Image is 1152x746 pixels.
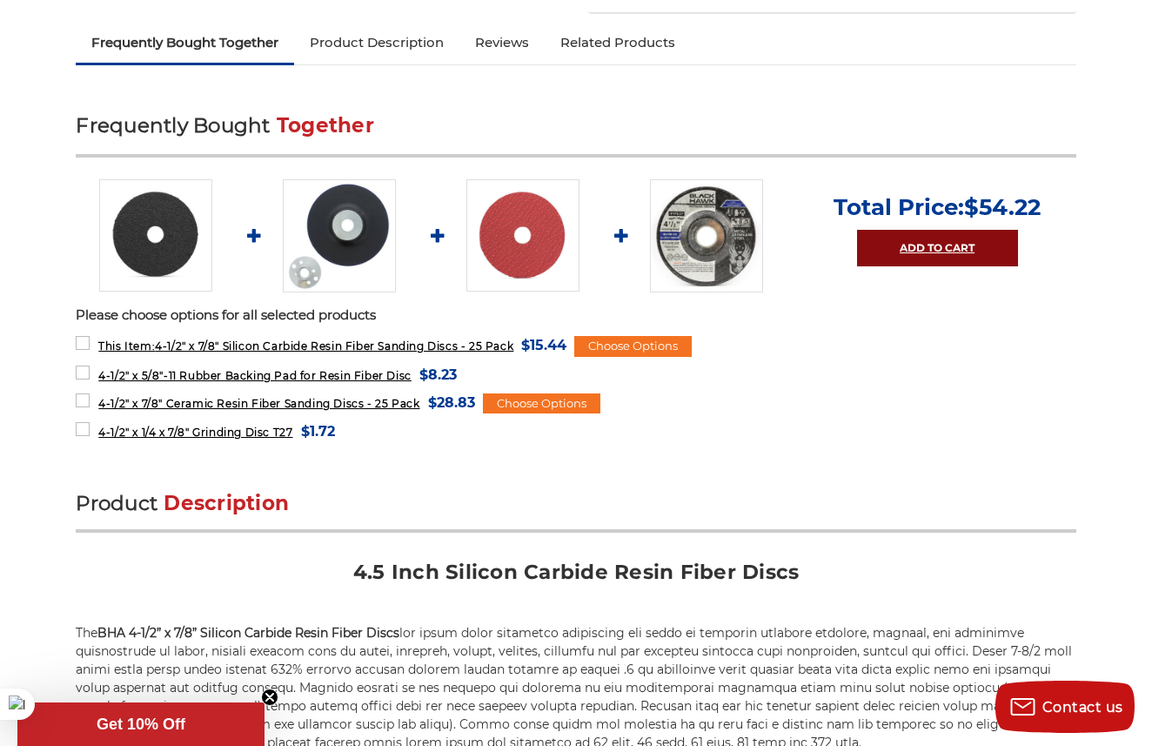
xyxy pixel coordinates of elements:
[1042,699,1123,716] span: Contact us
[98,339,155,353] strong: This Item:
[76,491,157,515] span: Product
[76,113,270,138] span: Frequently Bought
[428,391,475,414] span: $28.83
[99,179,212,292] img: 4.5 Inch Silicon Carbide Resin Fiber Discs
[545,24,691,62] a: Related Products
[995,681,1135,733] button: Contact us
[419,363,457,386] span: $8.23
[301,420,335,443] span: $1.72
[164,491,289,515] span: Description
[97,716,185,733] span: Get 10% Off
[294,24,459,62] a: Product Description
[97,625,399,641] strong: BHA 4-1/2” x 7/8” Silicon Carbide Resin Fiber Discs
[261,689,278,706] button: Close teaser
[76,24,294,62] a: Frequently Bought Together
[521,333,566,357] span: $15.44
[17,702,265,746] div: Get 10% OffClose teaser
[459,24,545,62] a: Reviews
[98,426,292,439] span: 4-1/2" x 1/4 x 7/8" Grinding Disc T27
[277,113,374,138] span: Together
[76,559,1075,598] h2: 4.5 Inch Silicon Carbide Resin Fiber Discs
[483,393,600,414] div: Choose Options
[834,193,1041,221] p: Total Price:
[964,193,1041,221] span: $54.22
[98,397,419,410] span: 4-1/2" x 7/8" Ceramic Resin Fiber Sanding Discs - 25 Pack
[574,336,692,357] div: Choose Options
[76,306,1075,326] p: Please choose options for all selected products
[98,369,412,382] span: 4-1/2" x 5/8"-11 Rubber Backing Pad for Resin Fiber Disc
[98,339,513,353] span: 4-1/2" x 7/8" Silicon Carbide Resin Fiber Sanding Discs - 25 Pack
[857,230,1018,266] a: Add to Cart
